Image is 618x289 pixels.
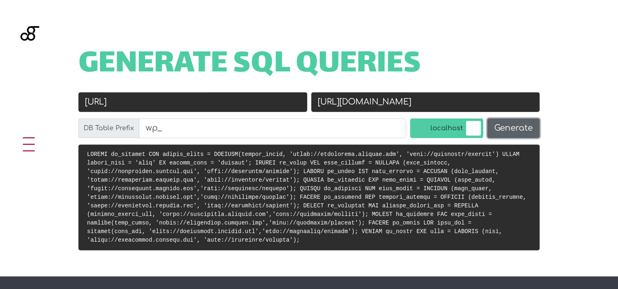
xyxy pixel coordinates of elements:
code: LOREMI do_sitamet CON adipis_elits = DOEIUSM(tempor_incid, 'utlab://etdolorema.aliquae.adm', 'ven... [87,151,526,243]
span: Generate SQL Queries [78,52,421,78]
img: Blackgate [20,26,39,87]
input: New URL [311,92,540,112]
input: Old URL [78,92,307,112]
label: DB Table Prefix [78,118,139,138]
input: wp_ [139,118,406,138]
label: localhost [410,118,483,138]
button: Generate [487,118,540,138]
